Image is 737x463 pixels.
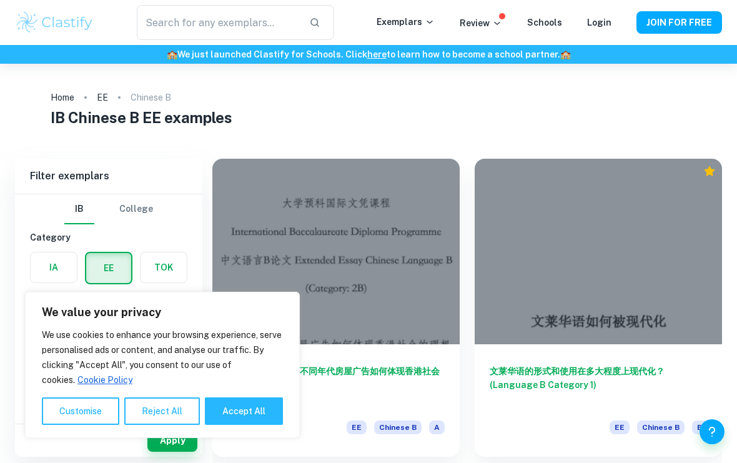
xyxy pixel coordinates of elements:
button: Help and Feedback [700,419,725,444]
span: 🏫 [167,49,177,59]
span: B [692,421,707,434]
a: Home [51,89,74,106]
span: Chinese B [374,421,422,434]
span: EE [347,421,367,434]
a: [PERSON_NAME]不同年代房屋广告如何体现香港社会的理想居住观念EEChinese BA [212,159,460,457]
button: College [119,194,153,224]
h6: 文莱华语的形式和使用在多大程度上现代化？(Language B Category 1) [490,364,707,406]
a: Login [587,17,611,27]
div: Filter type choice [64,194,153,224]
a: EE [97,89,108,106]
button: EE [86,253,131,283]
p: Review [460,16,502,30]
button: TOK [141,252,187,282]
a: Schools [527,17,562,27]
h6: We just launched Clastify for Schools. Click to learn how to become a school partner. [2,47,735,61]
p: We use cookies to enhance your browsing experience, serve personalised ads or content, and analys... [42,327,283,387]
p: Chinese B [131,91,171,104]
button: Accept All [205,397,283,425]
span: 🏫 [560,49,571,59]
p: Exemplars [377,15,435,29]
div: Premium [703,165,716,177]
a: Cookie Policy [77,374,133,386]
h6: Category [30,231,187,244]
input: Search for any exemplars... [137,5,299,40]
h1: IB Chinese B EE examples [51,106,687,129]
span: EE [610,421,630,434]
span: A [429,421,445,434]
h6: [PERSON_NAME]不同年代房屋广告如何体现香港社会的理想居住观念 [227,364,445,406]
span: Chinese B [637,421,685,434]
img: Clastify logo [15,10,94,35]
a: here [367,49,387,59]
button: Apply [147,429,197,452]
button: Customise [42,397,119,425]
button: IA [31,252,77,282]
button: JOIN FOR FREE [636,11,722,34]
button: IB [64,194,94,224]
button: Reject All [124,397,200,425]
h6: Filter exemplars [15,159,202,194]
a: 文莱华语的形式和使用在多大程度上现代化？(Language B Category 1)EEChinese BB [475,159,722,457]
p: We value your privacy [42,305,283,320]
div: We value your privacy [25,292,300,438]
